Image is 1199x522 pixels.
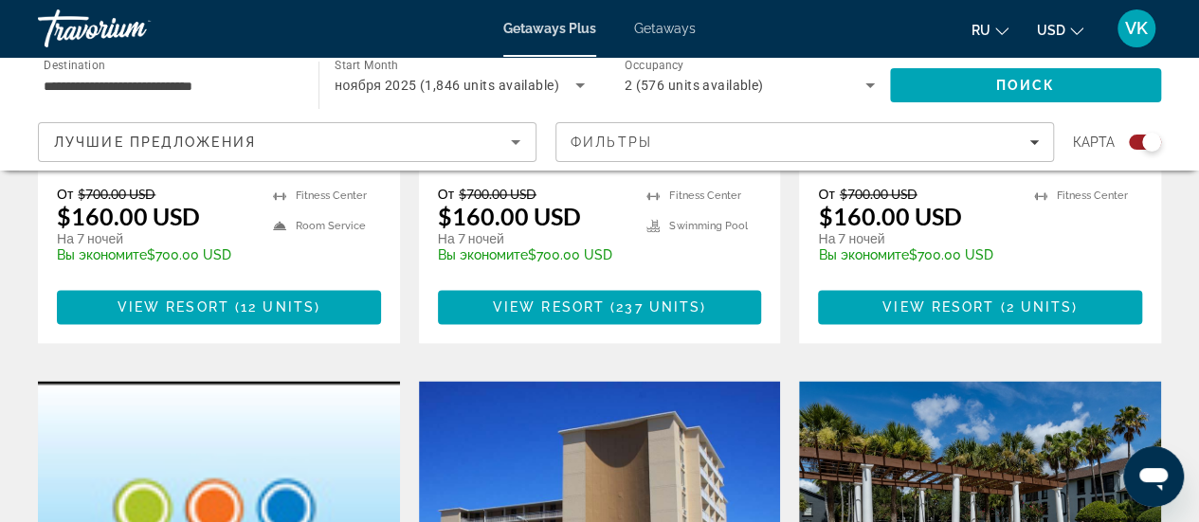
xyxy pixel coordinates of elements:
[1037,23,1065,38] span: USD
[1057,189,1128,202] span: Fitness Center
[1112,9,1161,48] button: User Menu
[57,247,147,262] span: Вы экономите
[625,59,684,72] span: Occupancy
[438,247,628,262] p: $700.00 USD
[625,78,764,93] span: 2 (576 units available)
[229,299,320,315] span: ( )
[994,299,1078,315] span: ( )
[818,290,1142,324] button: View Resort(2 units)
[44,58,105,71] span: Destination
[616,299,700,315] span: 237 units
[669,189,740,202] span: Fitness Center
[44,75,294,98] input: Select destination
[972,23,990,38] span: ru
[605,299,706,315] span: ( )
[296,220,366,232] span: Room Service
[669,220,747,232] span: Swimming Pool
[818,202,961,230] p: $160.00 USD
[459,186,536,202] span: $700.00 USD
[1123,446,1184,507] iframe: Button to launch messaging window
[1006,299,1072,315] span: 2 units
[296,189,367,202] span: Fitness Center
[972,16,1008,44] button: Change language
[890,68,1161,102] button: Search
[57,247,254,262] p: $700.00 USD
[882,299,994,315] span: View Resort
[118,299,229,315] span: View Resort
[818,186,834,202] span: От
[335,59,398,72] span: Start Month
[493,299,605,315] span: View Resort
[335,78,559,93] span: ноября 2025 (1,846 units available)
[241,299,315,315] span: 12 units
[57,202,200,230] p: $160.00 USD
[818,230,1015,247] p: На 7 ночей
[1073,129,1115,155] span: карта
[38,4,227,53] a: Travorium
[840,186,917,202] span: $700.00 USD
[54,135,256,150] span: Лучшие предложения
[57,230,254,247] p: На 7 ночей
[438,230,628,247] p: На 7 ночей
[1037,16,1083,44] button: Change currency
[571,135,652,150] span: Фильтры
[996,78,1056,93] span: Поиск
[57,290,381,324] button: View Resort(12 units)
[634,21,696,36] a: Getaways
[818,247,1015,262] p: $700.00 USD
[438,290,762,324] button: View Resort(237 units)
[503,21,596,36] a: Getaways Plus
[1125,19,1148,38] span: VK
[818,247,908,262] span: Вы экономите
[555,122,1054,162] button: Filters
[54,131,520,153] mat-select: Sort by
[438,202,581,230] p: $160.00 USD
[78,186,155,202] span: $700.00 USD
[438,247,528,262] span: Вы экономите
[438,186,454,202] span: От
[57,186,73,202] span: От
